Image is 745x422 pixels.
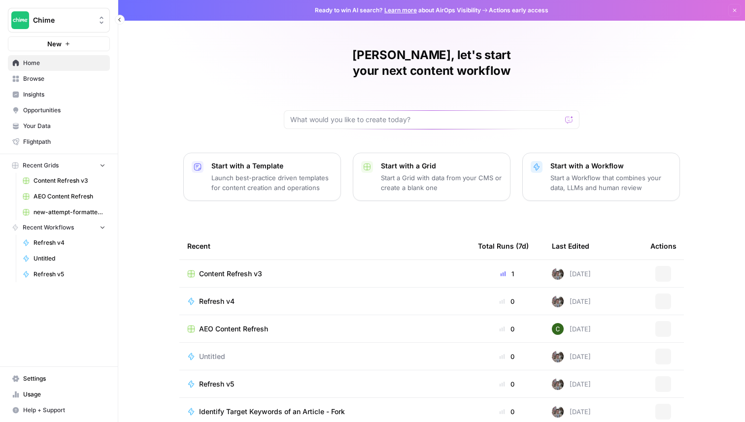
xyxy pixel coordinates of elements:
[23,223,74,232] span: Recent Workflows
[187,296,462,306] a: Refresh v4
[23,74,105,83] span: Browse
[552,268,564,280] img: a2mlt6f1nb2jhzcjxsuraj5rj4vi
[47,39,62,49] span: New
[34,238,105,247] span: Refresh v4
[552,268,591,280] div: [DATE]
[23,390,105,399] span: Usage
[187,352,462,361] a: Untitled
[552,323,564,335] img: 14qrvic887bnlg6dzgoj39zarp80
[552,351,591,362] div: [DATE]
[187,324,462,334] a: AEO Content Refresh
[18,251,110,266] a: Untitled
[8,102,110,118] a: Opportunities
[550,161,672,171] p: Start with a Workflow
[552,295,564,307] img: a2mlt6f1nb2jhzcjxsuraj5rj4vi
[11,11,29,29] img: Chime Logo
[18,266,110,282] a: Refresh v5
[353,153,510,201] button: Start with a GridStart a Grid with data from your CMS or create a blank one
[290,115,561,125] input: What would you like to create today?
[8,8,110,32] button: Workspace: Chime
[34,254,105,263] span: Untitled
[187,232,462,260] div: Recent
[478,232,529,260] div: Total Runs (7d)
[199,352,225,361] span: Untitled
[23,161,59,170] span: Recent Grids
[199,324,268,334] span: AEO Content Refresh
[23,406,105,415] span: Help + Support
[18,189,110,204] a: AEO Content Refresh
[8,220,110,235] button: Recent Workflows
[315,6,481,15] span: Ready to win AI search? about AirOps Visibility
[550,173,672,193] p: Start a Workflow that combines your data, LLMs and human review
[8,55,110,71] a: Home
[187,269,462,279] a: Content Refresh v3
[34,192,105,201] span: AEO Content Refresh
[8,371,110,387] a: Settings
[381,173,502,193] p: Start a Grid with data from your CMS or create a blank one
[199,379,234,389] span: Refresh v5
[8,87,110,102] a: Insights
[552,378,564,390] img: a2mlt6f1nb2jhzcjxsuraj5rj4vi
[478,324,536,334] div: 0
[384,6,417,14] a: Learn more
[18,235,110,251] a: Refresh v4
[199,296,235,306] span: Refresh v4
[8,118,110,134] a: Your Data
[23,90,105,99] span: Insights
[199,407,345,417] span: Identify Target Keywords of an Article - Fork
[552,323,591,335] div: [DATE]
[478,407,536,417] div: 0
[552,406,591,418] div: [DATE]
[183,153,341,201] button: Start with a TemplateLaunch best-practice driven templates for content creation and operations
[18,204,110,220] a: new-attempt-formatted.csv
[284,47,579,79] h1: [PERSON_NAME], let's start your next content workflow
[18,173,110,189] a: Content Refresh v3
[8,402,110,418] button: Help + Support
[8,71,110,87] a: Browse
[478,352,536,361] div: 0
[650,232,677,260] div: Actions
[211,161,333,171] p: Start with a Template
[8,36,110,51] button: New
[33,15,93,25] span: Chime
[8,134,110,150] a: Flightpath
[34,270,105,279] span: Refresh v5
[187,379,462,389] a: Refresh v5
[23,59,105,67] span: Home
[478,379,536,389] div: 0
[8,387,110,402] a: Usage
[552,406,564,418] img: a2mlt6f1nb2jhzcjxsuraj5rj4vi
[478,269,536,279] div: 1
[489,6,548,15] span: Actions early access
[552,295,591,307] div: [DATE]
[381,161,502,171] p: Start with a Grid
[187,407,462,417] a: Identify Target Keywords of an Article - Fork
[552,351,564,362] img: a2mlt6f1nb2jhzcjxsuraj5rj4vi
[522,153,680,201] button: Start with a WorkflowStart a Workflow that combines your data, LLMs and human review
[23,374,105,383] span: Settings
[552,378,591,390] div: [DATE]
[23,137,105,146] span: Flightpath
[8,158,110,173] button: Recent Grids
[23,106,105,115] span: Opportunities
[552,232,589,260] div: Last Edited
[211,173,333,193] p: Launch best-practice driven templates for content creation and operations
[478,296,536,306] div: 0
[199,269,262,279] span: Content Refresh v3
[23,122,105,130] span: Your Data
[34,208,105,217] span: new-attempt-formatted.csv
[34,176,105,185] span: Content Refresh v3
